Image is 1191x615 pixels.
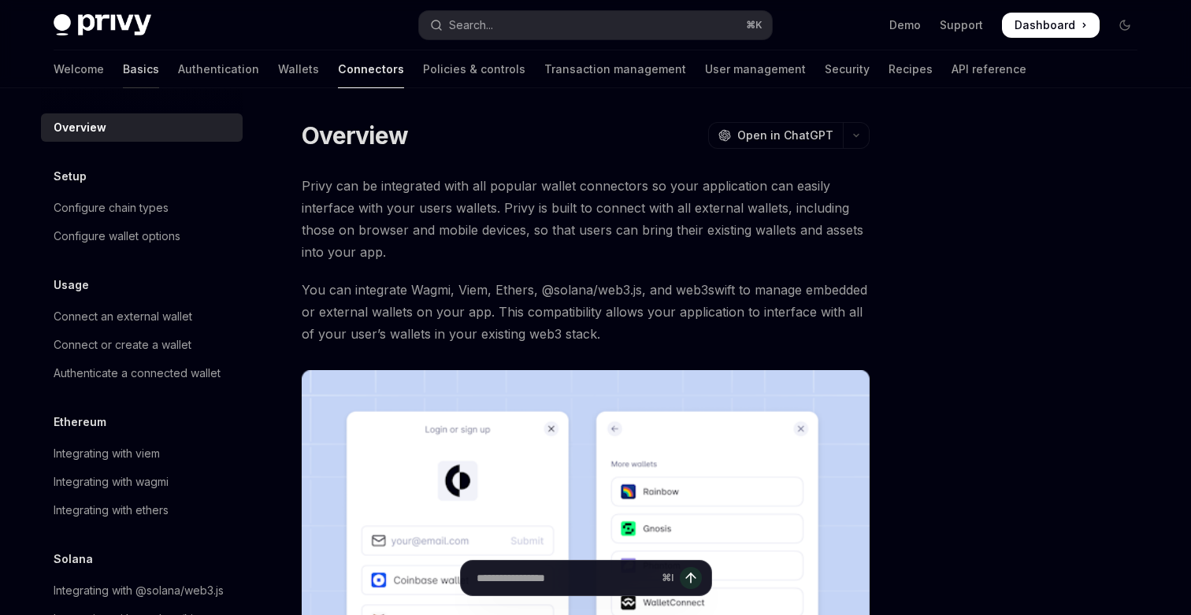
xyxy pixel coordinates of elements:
[338,50,404,88] a: Connectors
[54,118,106,137] div: Overview
[940,17,983,33] a: Support
[302,279,870,345] span: You can integrate Wagmi, Viem, Ethers, @solana/web3.js, and web3swift to manage embedded or exter...
[952,50,1026,88] a: API reference
[1112,13,1137,38] button: Toggle dark mode
[41,302,243,331] a: Connect an external wallet
[54,198,169,217] div: Configure chain types
[737,128,833,143] span: Open in ChatGPT
[302,175,870,263] span: Privy can be integrated with all popular wallet connectors so your application can easily interfa...
[419,11,772,39] button: Open search
[477,561,655,595] input: Ask a question...
[1015,17,1075,33] span: Dashboard
[54,14,151,36] img: dark logo
[449,16,493,35] div: Search...
[746,19,762,31] span: ⌘ K
[705,50,806,88] a: User management
[41,496,243,524] a: Integrating with ethers
[41,331,243,359] a: Connect or create a wallet
[41,439,243,468] a: Integrating with viem
[54,444,160,463] div: Integrating with viem
[54,364,221,383] div: Authenticate a connected wallet
[825,50,870,88] a: Security
[41,468,243,496] a: Integrating with wagmi
[680,567,702,589] button: Send message
[54,472,169,491] div: Integrating with wagmi
[54,307,192,326] div: Connect an external wallet
[423,50,525,88] a: Policies & controls
[54,335,191,354] div: Connect or create a wallet
[54,413,106,432] h5: Ethereum
[54,227,180,246] div: Configure wallet options
[889,50,933,88] a: Recipes
[1002,13,1100,38] a: Dashboard
[54,167,87,186] h5: Setup
[41,194,243,222] a: Configure chain types
[302,121,408,150] h1: Overview
[178,50,259,88] a: Authentication
[708,122,843,149] button: Open in ChatGPT
[41,576,243,605] a: Integrating with @solana/web3.js
[41,113,243,142] a: Overview
[41,222,243,250] a: Configure wallet options
[54,276,89,295] h5: Usage
[54,581,224,600] div: Integrating with @solana/web3.js
[54,550,93,569] h5: Solana
[544,50,686,88] a: Transaction management
[278,50,319,88] a: Wallets
[889,17,921,33] a: Demo
[54,50,104,88] a: Welcome
[41,359,243,387] a: Authenticate a connected wallet
[123,50,159,88] a: Basics
[54,501,169,520] div: Integrating with ethers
